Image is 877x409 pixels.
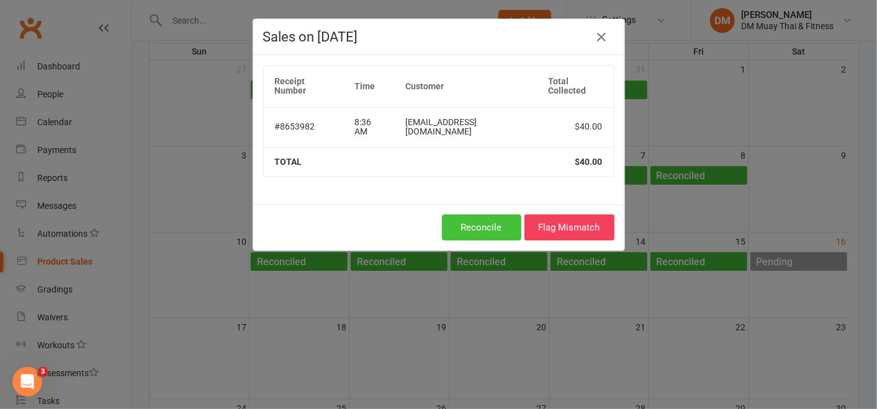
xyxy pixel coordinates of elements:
strong: $40.00 [575,157,603,167]
td: $40.00 [537,107,613,147]
button: Close [592,27,612,47]
td: 8:36 AM [343,107,394,147]
iframe: Intercom live chat [12,367,42,397]
td: [EMAIL_ADDRESS][DOMAIN_NAME] [395,107,537,147]
th: Customer [395,66,537,107]
th: Time [343,66,394,107]
span: 3 [38,367,48,377]
th: Total Collected [537,66,613,107]
button: Flag Mismatch [524,214,614,240]
th: Receipt Number [264,66,344,107]
h4: Sales on [DATE] [263,29,614,45]
button: Reconcile [442,214,521,240]
strong: TOTAL [275,157,302,167]
td: #8653982 [264,107,344,147]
